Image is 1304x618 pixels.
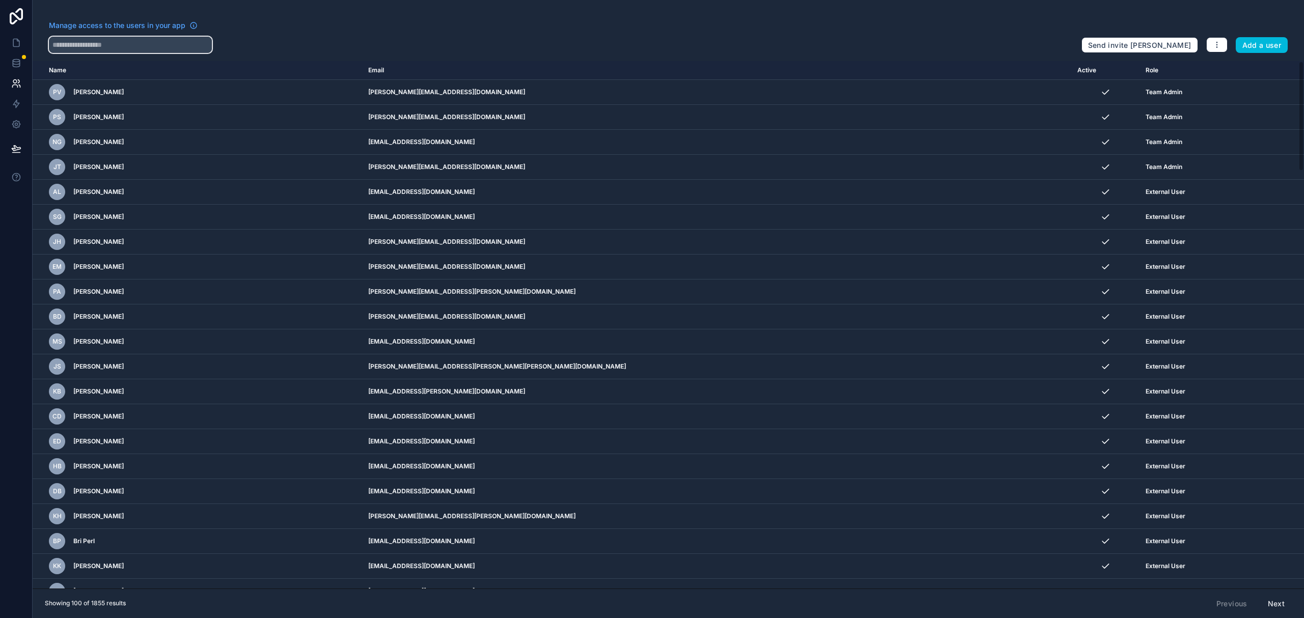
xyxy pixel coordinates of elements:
div: scrollable content [33,61,1304,588]
span: [PERSON_NAME] [73,288,124,296]
span: [PERSON_NAME] [73,462,124,470]
span: External User [1146,288,1185,296]
span: [PERSON_NAME] [73,487,124,495]
span: External User [1146,213,1185,221]
td: [PERSON_NAME][EMAIL_ADDRESS][PERSON_NAME][PERSON_NAME][DOMAIN_NAME] [362,354,1071,379]
td: [PERSON_NAME][EMAIL_ADDRESS][DOMAIN_NAME] [362,105,1071,130]
td: [PERSON_NAME][EMAIL_ADDRESS][DOMAIN_NAME] [362,155,1071,180]
span: [PERSON_NAME] [73,338,124,346]
span: Manage access to the users in your app [49,20,185,31]
th: Role [1139,61,1254,80]
span: MS [52,338,62,346]
span: External User [1146,338,1185,346]
span: External User [1146,537,1185,545]
td: [EMAIL_ADDRESS][DOMAIN_NAME] [362,130,1071,155]
span: JH [53,238,61,246]
span: DB [53,487,62,495]
span: [PERSON_NAME] [73,313,124,321]
span: EM [52,263,62,271]
span: AL [53,188,61,196]
span: [PERSON_NAME] [73,88,124,96]
span: External User [1146,487,1185,495]
td: [EMAIL_ADDRESS][DOMAIN_NAME] [362,429,1071,454]
span: BP [53,537,61,545]
span: Showing 100 of 1855 results [45,599,126,607]
span: External User [1146,437,1185,445]
span: [PERSON_NAME] [73,163,124,171]
span: External User [1146,462,1185,470]
button: Send invite [PERSON_NAME] [1081,37,1198,53]
td: [PERSON_NAME][EMAIL_ADDRESS][DOMAIN_NAME] [362,230,1071,255]
span: [PERSON_NAME] [73,138,124,146]
span: JT [53,163,61,171]
span: [PERSON_NAME] [73,562,124,570]
td: [PERSON_NAME][EMAIL_ADDRESS][DOMAIN_NAME] [362,80,1071,105]
span: External User [1146,587,1185,595]
td: [EMAIL_ADDRESS][DOMAIN_NAME] [362,329,1071,354]
span: JS [53,362,61,371]
span: ED [53,437,61,445]
span: [PERSON_NAME] [73,238,124,246]
td: [EMAIL_ADDRESS][DOMAIN_NAME] [362,579,1071,604]
span: [PERSON_NAME] [73,437,124,445]
span: [PERSON_NAME] [73,113,124,121]
span: Team Admin [1146,88,1182,96]
td: [EMAIL_ADDRESS][DOMAIN_NAME] [362,529,1071,554]
span: PS [53,113,61,121]
td: [EMAIL_ADDRESS][PERSON_NAME][DOMAIN_NAME] [362,379,1071,404]
span: HB [53,462,62,470]
span: Team Admin [1146,138,1182,146]
td: [PERSON_NAME][EMAIL_ADDRESS][PERSON_NAME][DOMAIN_NAME] [362,279,1071,304]
span: External User [1146,512,1185,520]
th: Name [33,61,362,80]
span: [PERSON_NAME] [73,412,124,420]
td: [EMAIL_ADDRESS][DOMAIN_NAME] [362,404,1071,429]
button: Add a user [1236,37,1288,53]
span: KB [53,387,61,396]
th: Active [1071,61,1140,80]
td: [PERSON_NAME][EMAIL_ADDRESS][DOMAIN_NAME] [362,255,1071,279]
span: External User [1146,188,1185,196]
span: Bri Perl [73,537,95,545]
span: External User [1146,263,1185,271]
span: Team Admin [1146,163,1182,171]
span: [PERSON_NAME] [73,213,124,221]
span: KH [53,512,62,520]
td: [EMAIL_ADDRESS][DOMAIN_NAME] [362,180,1071,205]
span: PV [53,88,62,96]
span: External User [1146,238,1185,246]
td: [EMAIL_ADDRESS][DOMAIN_NAME] [362,454,1071,479]
span: External User [1146,313,1185,321]
td: [PERSON_NAME][EMAIL_ADDRESS][PERSON_NAME][DOMAIN_NAME] [362,504,1071,529]
span: External User [1146,412,1185,420]
span: [PERSON_NAME] [73,188,124,196]
span: BD [53,313,62,321]
span: Team Admin [1146,113,1182,121]
span: KK [53,562,61,570]
span: [PERSON_NAME] [73,263,124,271]
td: [EMAIL_ADDRESS][DOMAIN_NAME] [362,554,1071,579]
span: PA [53,288,61,296]
a: Manage access to the users in your app [49,20,198,31]
span: AB [53,587,62,595]
span: [PERSON_NAME] [73,587,124,595]
span: External User [1146,362,1185,371]
td: [EMAIL_ADDRESS][DOMAIN_NAME] [362,479,1071,504]
span: CD [52,412,62,420]
span: [PERSON_NAME] [73,362,124,371]
span: [PERSON_NAME] [73,387,124,396]
span: NG [52,138,62,146]
td: [PERSON_NAME][EMAIL_ADDRESS][DOMAIN_NAME] [362,304,1071,329]
th: Email [362,61,1071,80]
span: [PERSON_NAME] [73,512,124,520]
td: [EMAIL_ADDRESS][DOMAIN_NAME] [362,205,1071,230]
button: Next [1261,595,1292,612]
span: SG [53,213,62,221]
span: External User [1146,562,1185,570]
span: External User [1146,387,1185,396]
